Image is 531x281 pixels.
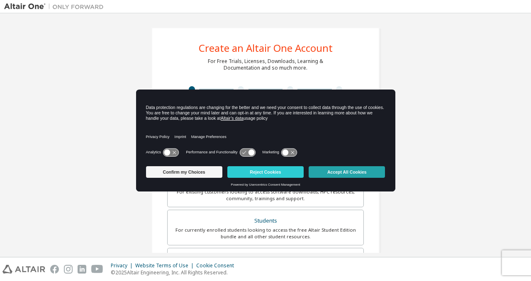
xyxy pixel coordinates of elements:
div: For Free Trials, Licenses, Downloads, Learning & Documentation and so much more. [208,58,323,71]
p: © 2025 Altair Engineering, Inc. All Rights Reserved. [111,269,239,276]
img: Altair One [4,2,108,11]
div: For existing customers looking to access software downloads, HPC resources, community, trainings ... [173,189,358,202]
div: Website Terms of Use [135,262,196,269]
div: For currently enrolled students looking to access the free Altair Student Edition bundle and all ... [173,227,358,240]
img: facebook.svg [50,265,59,274]
div: Students [173,215,358,227]
img: altair_logo.svg [2,265,45,274]
img: youtube.svg [91,265,103,274]
div: Create an Altair One Account [199,43,333,53]
img: linkedin.svg [78,265,86,274]
div: Privacy [111,262,135,269]
div: Cookie Consent [196,262,239,269]
img: instagram.svg [64,265,73,274]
